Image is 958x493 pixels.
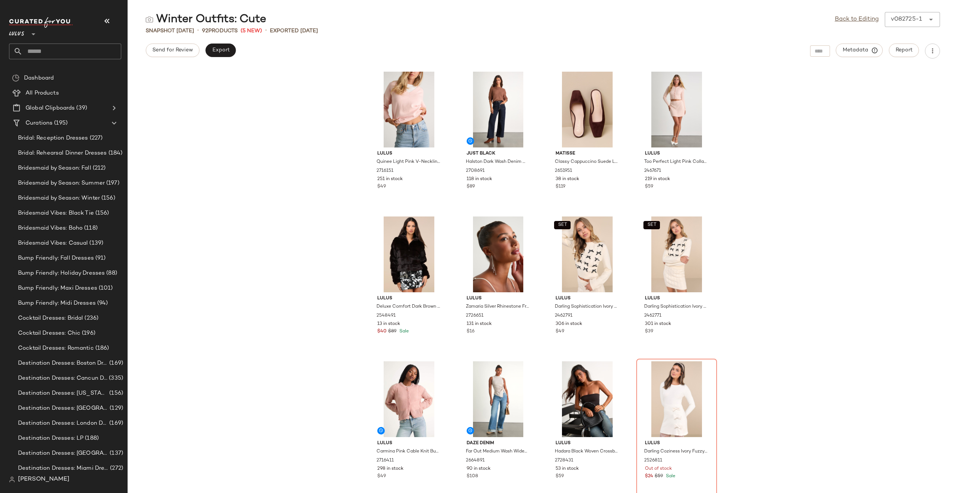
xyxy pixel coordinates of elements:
span: 2716411 [377,457,394,464]
img: svg%3e [9,476,15,482]
span: Global Clipboards [26,104,75,113]
span: Metadata [842,47,877,54]
span: (129) [108,404,123,413]
span: (188) [83,434,99,443]
span: Lulus [645,150,708,157]
img: 12110741_2526811.jpg [639,361,714,437]
span: Destination Dresses: London Dresses [18,419,108,428]
span: Bump Friendly: Midi Dresses [18,299,96,308]
button: Metadata [836,44,883,57]
img: 11889861_2462771.jpg [639,216,714,292]
img: 2664891_02_fullbody_2025-08-20.jpg [461,361,536,437]
span: 90 in stock [467,466,491,472]
span: Lulus [467,295,530,302]
span: 301 in stock [645,321,671,328]
span: 2726651 [466,313,484,319]
span: 2728431 [555,457,573,464]
span: $49 [377,183,386,190]
span: $119 [556,183,565,190]
img: svg%3e [146,16,153,23]
span: Just Black [467,150,530,157]
span: (137) [108,449,123,458]
span: Bump Friendly: Holiday Dresses [18,269,105,278]
span: Bridesmaid by Season: Fall [18,164,91,173]
div: v082725-1 [891,15,922,24]
span: Cocktail Dresses: Romantic [18,344,94,353]
img: cfy_white_logo.C9jOOHJF.svg [9,17,73,28]
span: 118 in stock [467,176,492,183]
span: $59 [655,473,663,480]
span: Daze Denim [467,440,530,447]
span: 298 in stock [377,466,404,472]
span: Report [895,47,913,53]
span: Cocktail Dresses: Bridal [18,314,83,323]
span: Bridesmaid by Season: Winter [18,194,100,203]
span: SET [647,222,656,228]
span: Dashboard [24,74,54,83]
span: (5 New) [241,27,262,35]
p: Exported [DATE] [270,27,318,35]
button: SET [643,221,660,229]
span: Lulus [556,440,619,447]
span: Snapshot [DATE] [146,27,194,35]
span: All Products [26,89,59,98]
span: Lulus [377,150,441,157]
span: (156) [100,194,115,203]
span: Deluxe Comfort Dark Brown Faux Fur Hooded Jacket [377,304,440,310]
span: (118) [83,224,98,233]
span: Sale [664,474,675,479]
span: (91) [94,254,106,263]
span: (169) [108,419,123,428]
span: (212) [91,164,106,173]
span: [PERSON_NAME] [18,475,69,484]
button: Export [205,44,236,57]
span: Quinee Light Pink V-Neckline Oversized Sweater [377,159,440,165]
span: 2467671 [644,168,661,174]
span: Destination Dresses: LP [18,434,83,443]
span: Destination Dresses: Boston Dresses [18,359,108,368]
span: 2716151 [377,168,393,174]
span: Darling Sophistication Ivory Cable Knit Bow Crew Neck Sweater [555,304,618,310]
span: Halston Dark Wash Denim Wide-Leg High-Rise Jeans [466,159,529,165]
span: 2462791 [555,313,572,319]
a: Back to Editing [835,15,879,24]
div: Winter Outfits: Cute [146,12,266,27]
span: Darling Sophistication Ivory Cable Knit Sweater Mini Skirt [644,304,708,310]
span: (156) [108,389,123,398]
span: $59 [645,183,653,190]
span: Matisse [556,150,619,157]
span: Darling Coziness Ivory Fuzzy Ribbed Knit Bow Sweater Mini Dress [644,448,708,455]
span: (195) [53,119,68,128]
span: Bridesmaid Vibes: Casual [18,239,88,248]
span: Zamaria Silver Rhinestone Fringe Drop Earrings [466,304,529,310]
span: Destination Dresses: [US_STATE] Dresses [18,389,108,398]
img: 11889001_2462791.jpg [550,216,625,292]
span: • [197,26,199,35]
span: (169) [108,359,123,368]
span: Classy Cappuccino Suede Leather Kitten Heel Mules [555,159,618,165]
span: (184) [107,149,123,158]
span: (196) [80,329,95,338]
span: Bridal: Rehearsal Dinner Dresses [18,149,107,158]
img: 2716411_01_hero_2025-08-21.jpg [371,361,447,437]
span: $89 [388,328,396,335]
span: 219 in stock [645,176,670,183]
span: $49 [556,328,564,335]
span: $24 [645,473,653,480]
span: (236) [83,314,98,323]
span: (197) [105,179,119,188]
span: Carmina Pink Cable Knit Button-Up Cardigan [377,448,440,455]
span: Bump Friendly: Maxi Dresses [18,284,97,293]
span: $59 [556,473,564,480]
img: 2651951_02_front_2025-08-01.jpg [550,72,625,147]
span: • [265,26,267,35]
img: 2728431_01_OM_2025-08-06.jpg [550,361,625,437]
span: $39 [645,328,653,335]
span: Destination Dresses: [GEOGRAPHIC_DATA] Dresses [18,449,108,458]
span: Far Out Medium Wash Wide-Leg Cuffed Jeans [466,448,529,455]
button: SET [554,221,571,229]
img: 2708691_01_hero_2025-08-26.jpg [461,72,536,147]
span: (139) [88,239,103,248]
span: Bridesmaid Vibes: Black Tie [18,209,94,218]
span: $108 [467,473,478,480]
